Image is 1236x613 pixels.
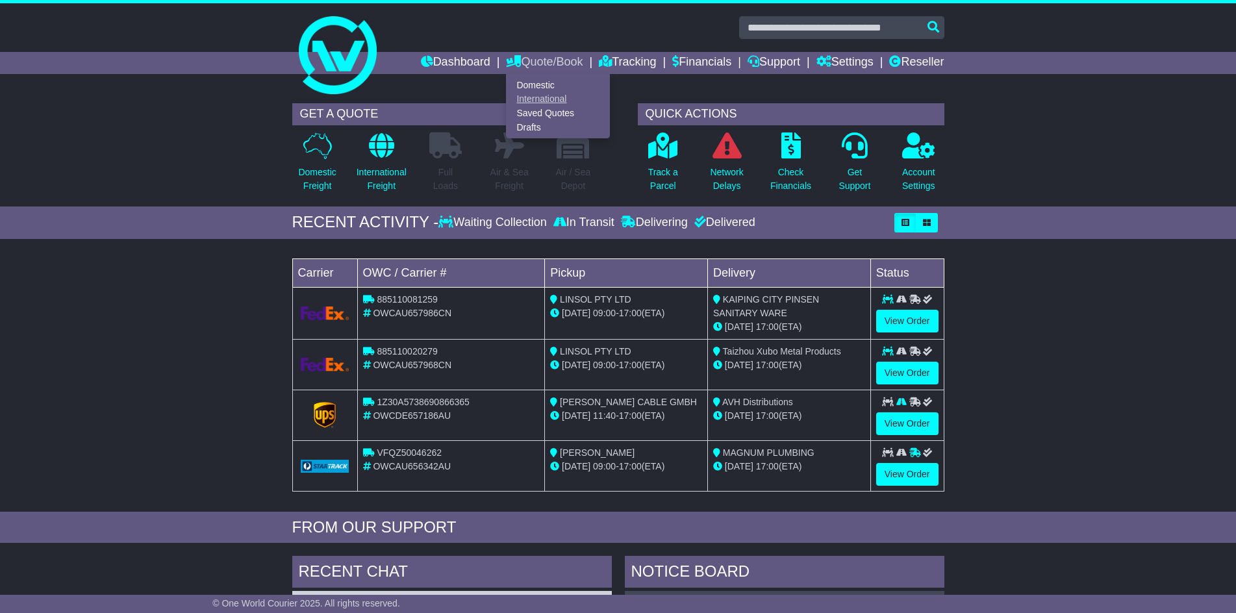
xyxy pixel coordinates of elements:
[373,360,451,370] span: OWCAU657968CN
[876,310,939,332] a: View Order
[377,294,437,305] span: 885110081259
[816,52,874,74] a: Settings
[507,120,609,134] a: Drafts
[507,106,609,121] a: Saved Quotes
[560,346,631,357] span: LINSOL PTY LTD
[756,410,779,421] span: 17:00
[507,78,609,92] a: Domestic
[619,410,642,421] span: 17:00
[377,346,437,357] span: 885110020279
[619,461,642,471] span: 17:00
[550,460,702,473] div: - (ETA)
[292,258,357,287] td: Carrier
[756,321,779,332] span: 17:00
[507,92,609,106] a: International
[438,216,549,230] div: Waiting Collection
[562,410,590,421] span: [DATE]
[560,447,635,458] span: [PERSON_NAME]
[357,166,407,193] p: International Freight
[648,132,679,200] a: Track aParcel
[756,461,779,471] span: 17:00
[301,306,349,320] img: GetCarrierServiceLogo
[292,213,439,232] div: RECENT ACTIVITY -
[748,52,800,74] a: Support
[756,360,779,370] span: 17:00
[357,258,545,287] td: OWC / Carrier #
[672,52,731,74] a: Financials
[707,258,870,287] td: Delivery
[373,410,451,421] span: OWCDE657186AU
[292,518,944,537] div: FROM OUR SUPPORT
[292,103,599,125] div: GET A QUOTE
[550,216,618,230] div: In Transit
[593,410,616,421] span: 11:40
[377,447,442,458] span: VFQZ50046262
[770,132,812,200] a: CheckFinancials
[725,321,753,332] span: [DATE]
[599,52,656,74] a: Tracking
[506,74,610,138] div: Quote/Book
[550,306,702,320] div: - (ETA)
[709,132,744,200] a: NetworkDelays
[725,461,753,471] span: [DATE]
[713,460,865,473] div: (ETA)
[506,52,583,74] a: Quote/Book
[619,308,642,318] span: 17:00
[301,358,349,371] img: GetCarrierServiceLogo
[902,132,936,200] a: AccountSettings
[713,409,865,423] div: (ETA)
[593,308,616,318] span: 09:00
[648,166,678,193] p: Track a Parcel
[876,463,939,486] a: View Order
[562,360,590,370] span: [DATE]
[725,410,753,421] span: [DATE]
[550,358,702,372] div: - (ETA)
[421,52,490,74] a: Dashboard
[619,360,642,370] span: 17:00
[839,166,870,193] p: Get Support
[556,166,591,193] p: Air / Sea Depot
[550,409,702,423] div: - (ETA)
[725,360,753,370] span: [DATE]
[545,258,708,287] td: Pickup
[691,216,755,230] div: Delivered
[298,166,336,193] p: Domestic Freight
[713,358,865,372] div: (ETA)
[356,132,407,200] a: InternationalFreight
[212,598,400,608] span: © One World Courier 2025. All rights reserved.
[723,447,814,458] span: MAGNUM PLUMBING
[373,308,451,318] span: OWCAU657986CN
[562,308,590,318] span: [DATE]
[373,461,451,471] span: OWCAU656342AU
[638,103,944,125] div: QUICK ACTIONS
[838,132,871,200] a: GetSupport
[870,258,944,287] td: Status
[314,402,336,428] img: GetCarrierServiceLogo
[618,216,691,230] div: Delivering
[560,397,697,407] span: [PERSON_NAME] CABLE GMBH
[301,460,349,473] img: GetCarrierServiceLogo
[723,346,841,357] span: Taizhou Xubo Metal Products
[713,294,819,318] span: KAIPING CITY PINSEN SANITARY WARE
[292,556,612,591] div: RECENT CHAT
[429,166,462,193] p: Full Loads
[770,166,811,193] p: Check Financials
[889,52,944,74] a: Reseller
[876,362,939,384] a: View Order
[562,461,590,471] span: [DATE]
[625,556,944,591] div: NOTICE BOARD
[560,294,631,305] span: LINSOL PTY LTD
[722,397,793,407] span: AVH Distributions
[297,132,336,200] a: DomesticFreight
[377,397,469,407] span: 1Z30A5738690866365
[902,166,935,193] p: Account Settings
[593,360,616,370] span: 09:00
[490,166,529,193] p: Air & Sea Freight
[876,412,939,435] a: View Order
[710,166,743,193] p: Network Delays
[713,320,865,334] div: (ETA)
[593,461,616,471] span: 09:00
